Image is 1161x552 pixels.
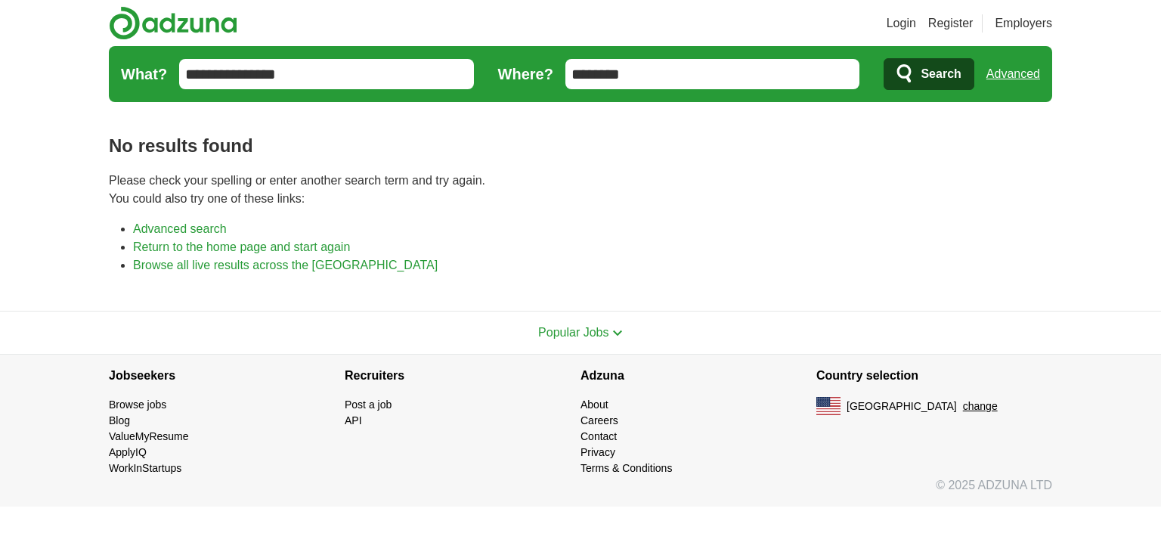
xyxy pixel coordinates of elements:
a: API [345,414,362,426]
a: Terms & Conditions [580,462,672,474]
a: ApplyIQ [109,446,147,458]
a: About [580,398,608,411]
a: Careers [580,414,618,426]
a: Blog [109,414,130,426]
a: Privacy [580,446,615,458]
span: Popular Jobs [538,326,608,339]
h4: Country selection [816,355,1052,397]
img: Adzuna logo [109,6,237,40]
span: Search [921,59,961,89]
a: Advanced [986,59,1040,89]
img: toggle icon [612,330,623,336]
div: © 2025 ADZUNA LTD [97,476,1064,507]
a: Post a job [345,398,392,411]
a: Contact [580,430,617,442]
a: Browse all live results across the [GEOGRAPHIC_DATA] [133,259,438,271]
h1: No results found [109,132,1052,160]
a: Employers [995,14,1052,33]
img: US flag [816,397,841,415]
a: ValueMyResume [109,430,189,442]
button: Search [884,58,974,90]
button: change [963,398,998,414]
span: [GEOGRAPHIC_DATA] [847,398,957,414]
a: Browse jobs [109,398,166,411]
label: What? [121,63,167,85]
a: Advanced search [133,222,227,235]
p: Please check your spelling or enter another search term and try again. You could also try one of ... [109,172,1052,208]
a: Return to the home page and start again [133,240,350,253]
a: Register [928,14,974,33]
a: WorkInStartups [109,462,181,474]
a: Login [887,14,916,33]
label: Where? [498,63,553,85]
